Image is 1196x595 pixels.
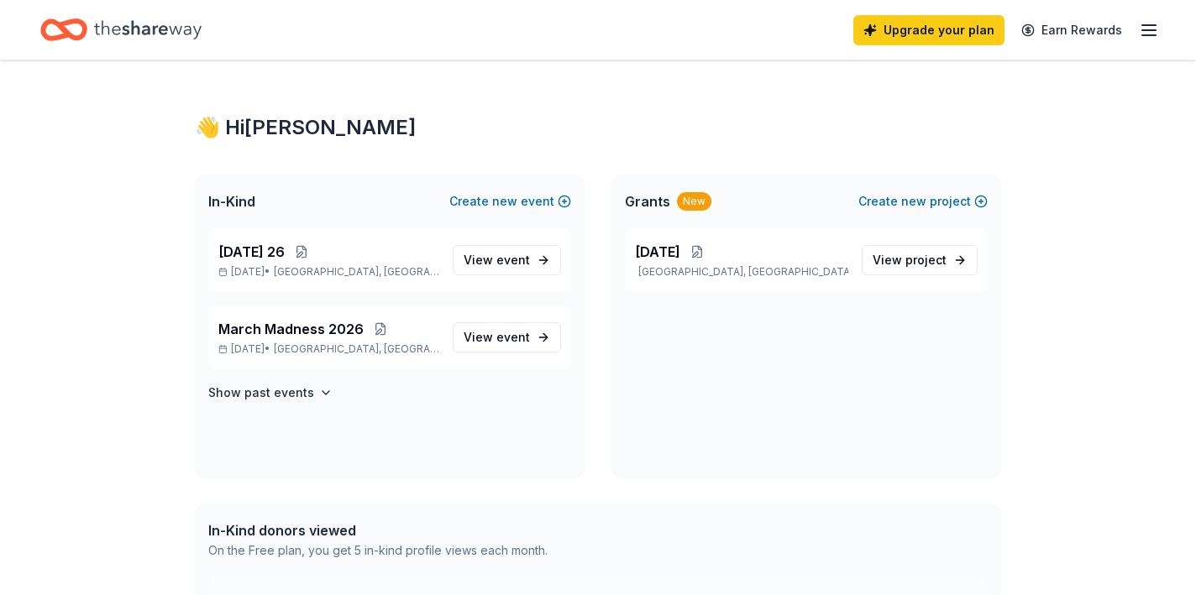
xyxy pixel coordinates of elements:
[218,319,364,339] span: March Madness 2026
[208,520,548,540] div: In-Kind donors viewed
[496,330,530,344] span: event
[905,253,947,267] span: project
[625,191,670,211] span: Grants
[274,342,439,356] span: [GEOGRAPHIC_DATA], [GEOGRAPHIC_DATA]
[492,191,517,211] span: new
[862,245,978,275] a: View project
[496,253,530,267] span: event
[635,265,848,279] p: [GEOGRAPHIC_DATA], [GEOGRAPHIC_DATA]
[208,540,548,561] div: On the Free plan, you get 5 in-kind profile views each month.
[677,192,711,211] div: New
[464,327,530,347] span: View
[853,15,1005,45] a: Upgrade your plan
[449,191,571,211] button: Createnewevent
[635,242,680,262] span: [DATE]
[40,10,202,50] a: Home
[218,265,439,279] p: [DATE] •
[218,242,285,262] span: [DATE] 26
[873,250,947,270] span: View
[208,383,314,403] h4: Show past events
[901,191,926,211] span: new
[274,265,439,279] span: [GEOGRAPHIC_DATA], [GEOGRAPHIC_DATA]
[453,245,561,275] a: View event
[195,114,1001,141] div: 👋 Hi [PERSON_NAME]
[208,383,333,403] button: Show past events
[453,322,561,352] a: View event
[858,191,988,211] button: Createnewproject
[1011,15,1132,45] a: Earn Rewards
[208,191,255,211] span: In-Kind
[464,250,530,270] span: View
[218,342,439,356] p: [DATE] •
